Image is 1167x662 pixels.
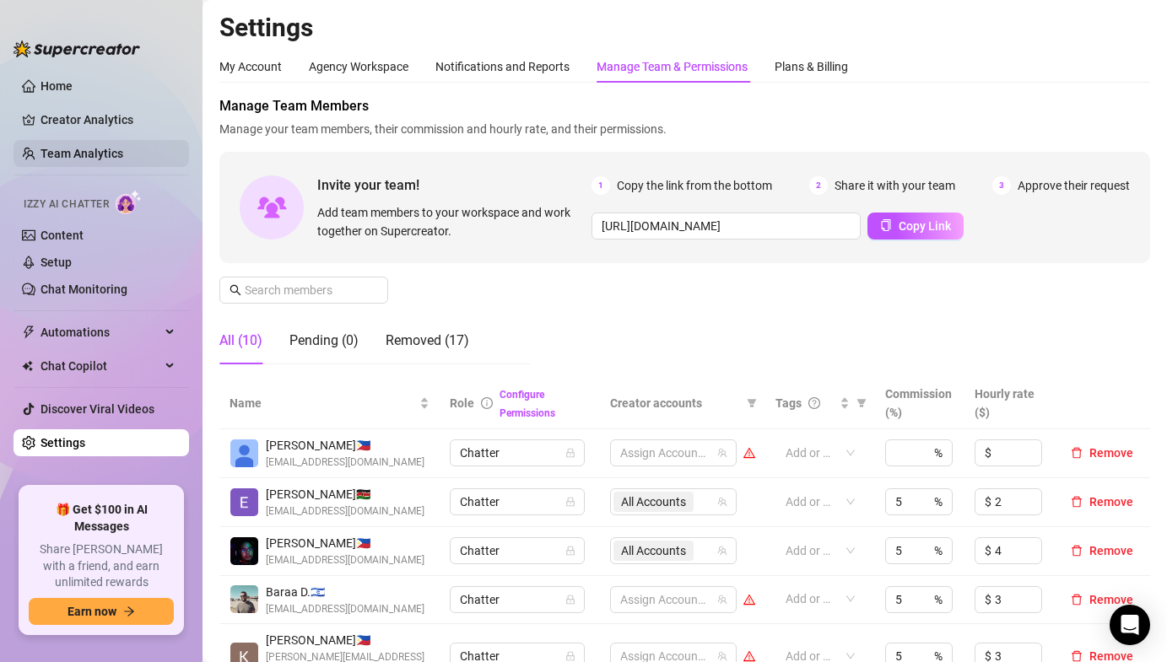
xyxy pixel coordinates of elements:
span: Add team members to your workspace and work together on Supercreator. [317,203,585,240]
span: Manage your team members, their commission and hourly rate, and their permissions. [219,120,1150,138]
div: Open Intercom Messenger [1110,605,1150,645]
span: lock [565,651,575,661]
span: lock [565,497,575,507]
div: My Account [219,57,282,76]
div: Manage Team & Permissions [597,57,748,76]
input: Search members [245,281,365,299]
span: search [230,284,241,296]
span: team [717,497,727,507]
span: Automations [41,319,160,346]
span: Share it with your team [835,176,955,195]
span: Copy the link from the bottom [617,176,772,195]
span: Remove [1089,495,1133,509]
span: [PERSON_NAME] 🇵🇭 [266,631,430,649]
img: Baraa Dacca [230,585,258,613]
span: Invite your team! [317,175,592,196]
span: Approve their request [1018,176,1130,195]
span: team [717,651,727,661]
span: team [717,448,727,458]
span: Baraa D. 🇮🇱 [266,583,424,601]
span: warning [743,447,755,459]
a: Content [41,229,84,242]
th: Commission (%) [875,378,964,429]
img: logo-BBDzfeDw.svg [14,40,140,57]
span: Remove [1089,544,1133,557]
span: lock [565,448,575,458]
span: delete [1071,545,1083,557]
div: All (10) [219,331,262,351]
span: Chatter [460,489,575,514]
button: Copy Link [867,213,964,240]
span: Tags [775,394,802,412]
span: filter [747,398,757,408]
span: question-circle [808,397,820,409]
img: AI Chatter [116,190,142,214]
span: Creator accounts [610,394,740,412]
span: filter [856,398,867,408]
span: Chat Copilot [41,353,160,379]
span: delete [1071,594,1083,605]
img: Chat Copilot [22,360,33,372]
img: Ezra Mwangi [230,488,258,516]
h2: Settings [219,12,1150,44]
a: Discover Viral Videos [41,402,154,416]
span: filter [743,390,760,416]
span: All Accounts [621,541,686,560]
span: [PERSON_NAME] 🇵🇭 [266,534,424,552]
th: Name [219,378,440,429]
span: [EMAIL_ADDRESS][DOMAIN_NAME] [266,503,424,519]
a: Creator Analytics [41,106,176,133]
div: Notifications and Reports [435,57,570,76]
span: All Accounts [613,492,694,512]
span: 2 [809,176,828,195]
span: arrow-right [123,605,135,617]
span: Manage Team Members [219,96,1150,116]
span: Remove [1089,593,1133,606]
span: Role [450,396,474,410]
span: Chatter [460,440,575,466]
a: Configure Permissions [500,389,555,419]
span: [PERSON_NAME] 🇰🇪 [266,485,424,503]
div: Pending (0) [289,331,359,351]
span: thunderbolt [22,326,35,339]
div: Agency Workspace [309,57,408,76]
button: Remove [1064,589,1140,610]
span: lock [565,595,575,605]
span: delete [1071,447,1083,459]
a: Settings [41,436,85,449]
span: delete [1071,496,1083,508]
span: lock [565,546,575,556]
span: filter [853,390,870,416]
span: Earn now [68,605,116,618]
a: Chat Monitoring [41,283,127,296]
span: info-circle [481,397,493,409]
button: Earn nowarrow-right [29,598,174,625]
span: team [717,546,727,556]
span: Izzy AI Chatter [24,196,109,213]
span: delete [1071,650,1083,662]
a: Home [41,79,73,93]
img: Mark Angelo Lineses [230,439,258,467]
span: warning [743,650,755,662]
button: Remove [1064,541,1140,561]
span: All Accounts [613,541,694,561]
div: Removed (17) [386,331,469,351]
span: All Accounts [621,492,686,511]
span: warning [743,594,755,605]
a: Setup [41,256,72,269]
span: 3 [992,176,1011,195]
span: team [717,595,727,605]
div: Plans & Billing [775,57,848,76]
span: [EMAIL_ADDRESS][DOMAIN_NAME] [266,601,424,617]
th: Hourly rate ($) [964,378,1054,429]
button: Remove [1064,492,1140,512]
span: 1 [592,176,610,195]
span: Name [230,394,416,412]
span: Chatter [460,587,575,612]
a: Team Analytics [41,147,123,160]
span: Chatter [460,538,575,563]
button: Remove [1064,443,1140,463]
span: Remove [1089,446,1133,460]
span: Copy Link [899,219,951,233]
span: Share [PERSON_NAME] with a friend, and earn unlimited rewards [29,541,174,591]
